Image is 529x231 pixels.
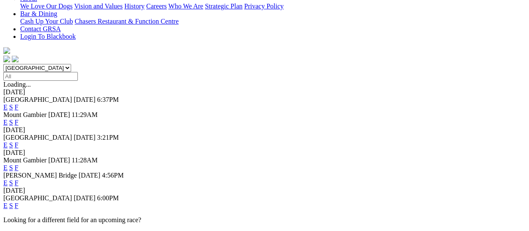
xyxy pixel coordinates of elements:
[72,111,98,118] span: 11:29AM
[3,104,8,111] a: E
[168,3,203,10] a: Who We Are
[72,157,98,164] span: 11:28AM
[74,96,96,103] span: [DATE]
[79,172,101,179] span: [DATE]
[9,179,13,186] a: S
[9,119,13,126] a: S
[3,202,8,209] a: E
[3,194,72,202] span: [GEOGRAPHIC_DATA]
[97,134,119,141] span: 3:21PM
[3,96,72,103] span: [GEOGRAPHIC_DATA]
[3,126,526,134] div: [DATE]
[102,172,124,179] span: 4:56PM
[3,141,8,149] a: E
[3,149,526,157] div: [DATE]
[3,164,8,171] a: E
[3,47,10,54] img: logo-grsa-white.png
[97,96,119,103] span: 6:37PM
[74,3,122,10] a: Vision and Values
[3,179,8,186] a: E
[9,202,13,209] a: S
[48,157,70,164] span: [DATE]
[3,119,8,126] a: E
[9,164,13,171] a: S
[15,119,19,126] a: F
[3,172,77,179] span: [PERSON_NAME] Bridge
[3,56,10,62] img: facebook.svg
[124,3,144,10] a: History
[3,216,526,224] p: Looking for a different field for an upcoming race?
[20,10,57,17] a: Bar & Dining
[3,111,47,118] span: Mount Gambier
[3,134,72,141] span: [GEOGRAPHIC_DATA]
[20,18,73,25] a: Cash Up Your Club
[20,33,76,40] a: Login To Blackbook
[20,3,72,10] a: We Love Our Dogs
[9,141,13,149] a: S
[9,104,13,111] a: S
[74,194,96,202] span: [DATE]
[244,3,284,10] a: Privacy Policy
[48,111,70,118] span: [DATE]
[3,81,31,88] span: Loading...
[15,141,19,149] a: F
[97,194,119,202] span: 6:00PM
[3,157,47,164] span: Mount Gambier
[205,3,242,10] a: Strategic Plan
[74,18,178,25] a: Chasers Restaurant & Function Centre
[20,25,61,32] a: Contact GRSA
[15,164,19,171] a: F
[12,56,19,62] img: twitter.svg
[74,134,96,141] span: [DATE]
[3,187,526,194] div: [DATE]
[146,3,167,10] a: Careers
[15,179,19,186] a: F
[3,88,526,96] div: [DATE]
[3,72,78,81] input: Select date
[20,3,526,10] div: About
[15,202,19,209] a: F
[15,104,19,111] a: F
[20,18,526,25] div: Bar & Dining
